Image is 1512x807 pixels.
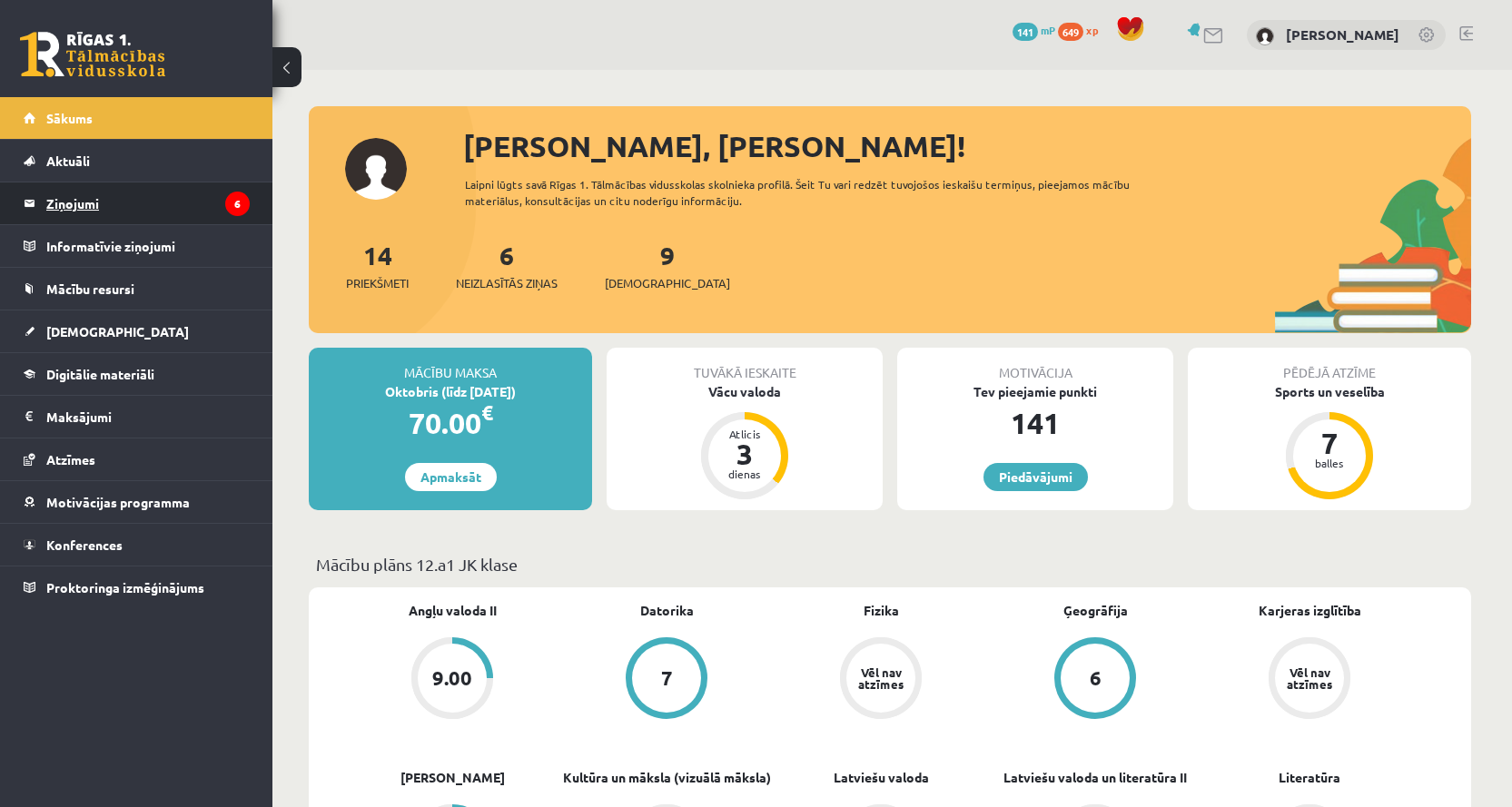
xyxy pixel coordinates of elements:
div: 3 [717,439,772,468]
div: Laipni lūgts savā Rīgas 1. Tālmācības vidusskolas skolnieka profilā. Šeit Tu vari redzēt tuvojošo... [465,176,1162,209]
span: Neizlasītās ziņas [456,274,558,292]
a: 14Priekšmeti [346,239,409,292]
a: Motivācijas programma [24,481,250,523]
a: Vēl nav atzīmes [1202,637,1417,723]
a: Ziņojumi6 [24,182,250,224]
legend: Informatīvie ziņojumi [46,225,250,267]
a: Konferences [24,524,250,566]
a: 141 mP [1013,23,1055,37]
a: 6 [988,637,1202,723]
a: Sports un veselība 7 balles [1188,382,1471,502]
div: Tuvākā ieskaite [607,348,883,382]
legend: Ziņojumi [46,182,250,224]
a: Ģeogrāfija [1063,601,1128,620]
a: 9.00 [345,637,559,723]
span: Atzīmes [46,451,95,467]
a: Latviešu valoda [834,768,929,787]
div: Motivācija [897,348,1173,382]
span: [DEMOGRAPHIC_DATA] [46,323,189,340]
a: Literatūra [1279,768,1340,787]
span: € [481,399,493,426]
a: 649 xp [1058,23,1107,37]
div: 7 [661,668,673,688]
span: 141 [1013,23,1038,41]
a: Apmaksāt [405,463,497,491]
div: Vēl nav atzīmes [1284,666,1335,690]
a: Vācu valoda Atlicis 3 dienas [607,382,883,502]
i: 6 [225,192,250,216]
span: Proktoringa izmēģinājums [46,579,204,595]
a: Latviešu valoda un literatūra II [1003,768,1187,787]
div: Vācu valoda [607,382,883,401]
a: Sākums [24,97,250,139]
a: Piedāvājumi [983,463,1088,491]
span: Priekšmeti [346,274,409,292]
div: balles [1302,458,1357,468]
div: 141 [897,401,1173,445]
a: Rīgas 1. Tālmācības vidusskola [20,32,165,77]
span: [DEMOGRAPHIC_DATA] [605,274,730,292]
div: Pēdējā atzīme [1188,348,1471,382]
a: [PERSON_NAME] [1286,25,1399,44]
div: 7 [1302,428,1357,458]
div: Mācību maksa [309,348,592,382]
div: Vēl nav atzīmes [855,666,906,690]
a: Fizika [864,601,899,620]
div: Atlicis [717,428,772,439]
a: [PERSON_NAME] [400,768,505,787]
p: Mācību plāns 12.a1 JK klase [316,552,1464,576]
div: 70.00 [309,401,592,445]
div: [PERSON_NAME], [PERSON_NAME]! [463,124,1471,168]
span: Aktuāli [46,153,90,169]
span: Konferences [46,536,123,553]
a: Mācību resursi [24,268,250,310]
a: Maksājumi [24,396,250,438]
span: 649 [1058,23,1083,41]
span: xp [1086,23,1098,37]
span: Sākums [46,110,93,126]
div: Sports un veselība [1188,382,1471,401]
span: mP [1041,23,1055,37]
div: 6 [1090,668,1102,688]
span: Mācību resursi [46,280,134,297]
a: Karjeras izglītība [1259,601,1361,620]
span: Digitālie materiāli [46,366,154,382]
a: Aktuāli [24,140,250,182]
a: Digitālie materiāli [24,353,250,395]
a: Vēl nav atzīmes [774,637,988,723]
span: Motivācijas programma [46,494,190,510]
div: dienas [717,468,772,479]
a: [DEMOGRAPHIC_DATA] [24,310,250,352]
a: Informatīvie ziņojumi [24,225,250,267]
legend: Maksājumi [46,396,250,438]
div: Tev pieejamie punkti [897,382,1173,401]
a: Proktoringa izmēģinājums [24,566,250,608]
a: Angļu valoda II [409,601,497,620]
a: 7 [559,637,774,723]
img: Aleksandrs Demidenko [1256,27,1274,45]
a: 6Neizlasītās ziņas [456,239,558,292]
a: Atzīmes [24,438,250,480]
a: Datorika [640,601,694,620]
a: Kultūra un māksla (vizuālā māksla) [563,768,771,787]
div: 9.00 [432,668,472,688]
div: Oktobris (līdz [DATE]) [309,382,592,401]
a: 9[DEMOGRAPHIC_DATA] [605,239,730,292]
